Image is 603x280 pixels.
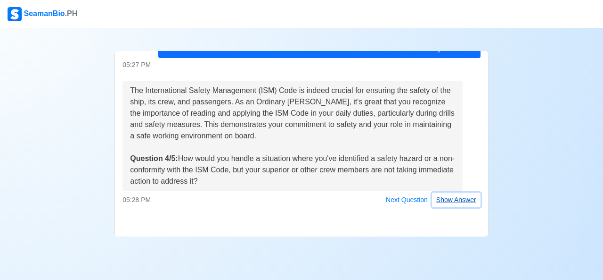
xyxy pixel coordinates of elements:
strong: Question 4/5: [130,154,178,162]
button: Show Answer [432,193,481,207]
div: 05:28 PM [122,193,480,207]
span: .PH [65,9,78,17]
div: The International Safety Management (ISM) Code is indeed crucial for ensuring the safety of the s... [130,85,455,187]
div: 05:27 PM [122,60,480,70]
div: SeamanBio [8,7,77,21]
button: Next Question [382,193,432,207]
img: Logo [8,7,22,21]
